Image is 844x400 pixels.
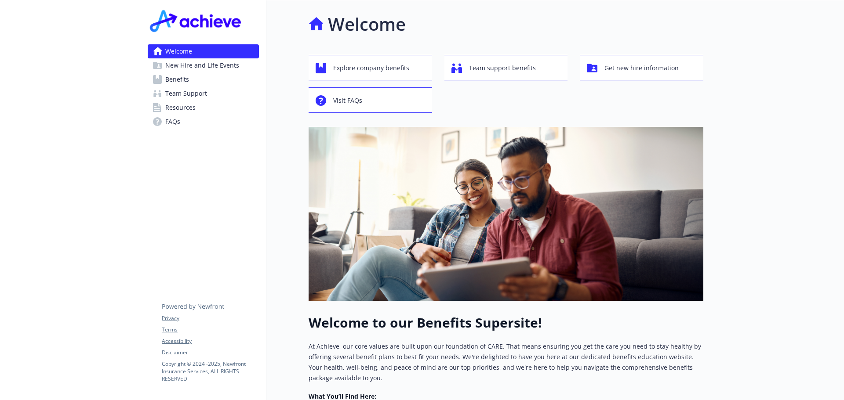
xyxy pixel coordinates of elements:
a: Team Support [148,86,259,101]
a: Benefits [148,72,259,86]
img: overview page banner [309,127,703,301]
p: Copyright © 2024 - 2025 , Newfront Insurance Services, ALL RIGHTS RESERVED [162,360,258,382]
span: Explore company benefits [333,60,409,76]
p: At Achieve, our core values are built upon our foundation of CARE. That means ensuring you get th... [309,341,703,383]
a: Privacy [162,314,258,322]
button: Visit FAQs [309,87,432,113]
span: Team support benefits [469,60,536,76]
h1: Welcome to our Benefits Supersite! [309,315,703,331]
span: Benefits [165,72,189,86]
a: FAQs [148,115,259,129]
a: New Hire and Life Events [148,58,259,72]
a: Welcome [148,44,259,58]
a: Disclaimer [162,349,258,357]
a: Accessibility [162,337,258,345]
span: Resources [165,101,196,115]
span: New Hire and Life Events [165,58,239,72]
a: Resources [148,101,259,115]
button: Team support benefits [444,55,568,80]
span: Welcome [165,44,192,58]
button: Get new hire information [580,55,703,80]
span: Team Support [165,86,207,101]
span: Visit FAQs [333,92,362,109]
span: FAQs [165,115,180,129]
span: Get new hire information [604,60,679,76]
button: Explore company benefits [309,55,432,80]
h1: Welcome [328,11,406,37]
a: Terms [162,326,258,334]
